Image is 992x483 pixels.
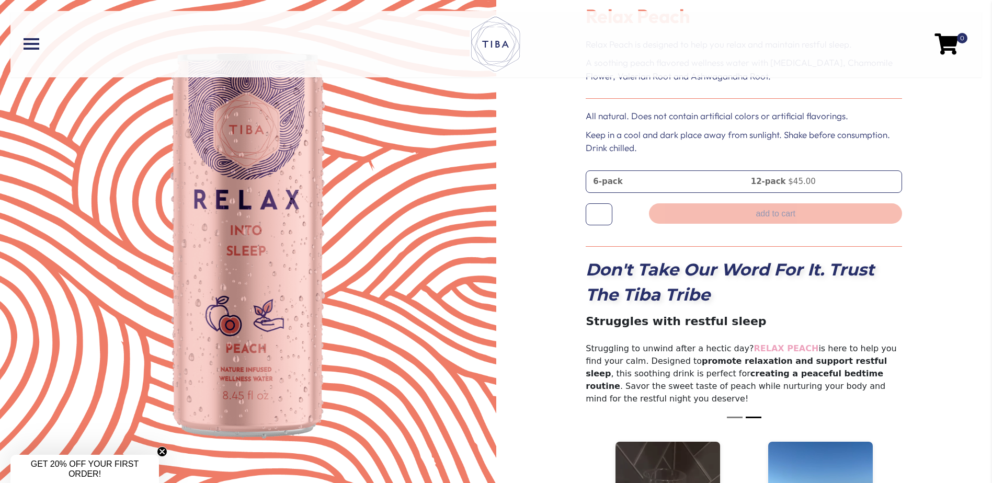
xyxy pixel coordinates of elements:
[170,53,325,439] img: Relax Product Can
[157,446,167,457] button: Close teaser
[934,41,958,47] a: 0
[586,259,874,305] strong: Don't Take Our Word For It. Trust The Tiba Tribe
[746,172,900,191] a: 12-pack
[727,411,743,423] button: Slide 1
[746,411,761,423] button: Slide 2
[31,459,139,478] span: GET 20% OFF YOUR FIRST ORDER!
[586,313,902,405] p: Struggling to unwind after a hectic day? is here to help you find your calm. Designed to , this s...
[957,33,967,43] span: 0
[588,172,742,191] a: 6-pack
[10,455,159,483] div: GET 20% OFF YOUR FIRST ORDER!Close teaser
[586,315,766,328] strong: Struggles with restful sleep
[586,356,887,378] span: promote relaxation and support restful sleep
[586,203,612,225] input: Product quantity
[586,369,883,391] span: creating a peaceful bedtime routine
[649,203,902,224] button: Add to cart
[754,343,818,353] span: RELAX PEACH
[586,109,902,123] p: All natural. Does not contain artificial colors or artificial flavorings.
[586,128,902,155] p: Keep in a cool and dark place away from sunlight. Shake before consumption. Drink chilled.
